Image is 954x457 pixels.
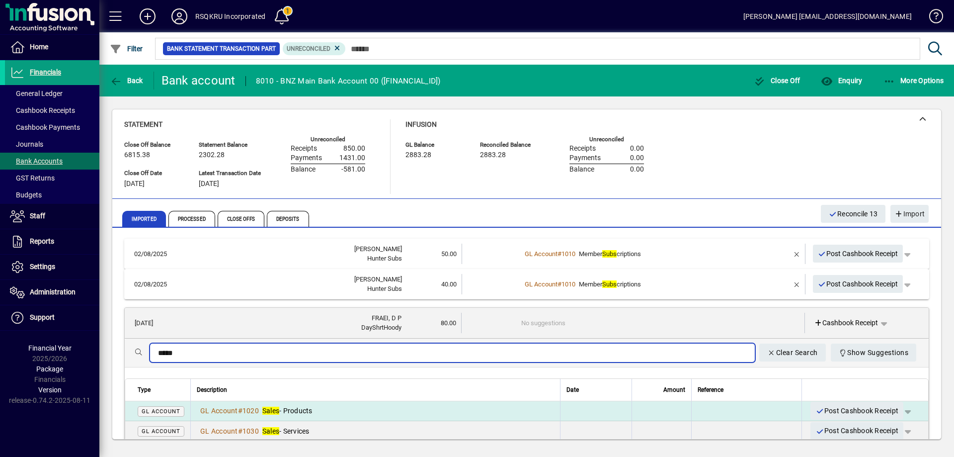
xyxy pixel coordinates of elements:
[124,170,184,177] span: Close Off Date
[566,384,579,395] span: Date
[199,142,261,148] span: Statement Balance
[821,205,886,223] button: Reconcile 13
[5,280,99,305] a: Administration
[5,119,99,136] a: Cashbook Payments
[5,255,99,279] a: Settings
[124,239,929,269] mat-expansion-panel-header: 02/08/2025[PERSON_NAME]Hunter Subs50.00GL Account#1010MemberSubscriptionsPost Cashbook Receipt
[579,250,641,258] span: Member criptions
[480,151,506,159] span: 2883.28
[200,407,238,415] span: GL Account
[818,72,865,90] button: Enquiry
[110,77,143,85] span: Back
[814,318,878,328] span: Cashbook Receipt
[10,123,80,131] span: Cashbook Payments
[262,427,279,435] em: Sales
[343,145,365,153] span: 850.00
[197,426,262,437] a: GL Account#1030
[831,344,917,362] button: Show Suggestions
[630,154,644,162] span: 0.00
[124,151,150,159] span: 6815.38
[813,275,903,293] button: Post Cashbook Receipt
[743,8,912,24] div: [PERSON_NAME] [EMAIL_ADDRESS][DOMAIN_NAME]
[199,180,219,188] span: [DATE]
[810,314,882,332] a: Cashbook Receipt
[5,102,99,119] a: Cashbook Receipts
[129,274,176,294] td: 02/08/2025
[176,313,401,323] div: FRAEI, D P
[176,284,402,294] div: Hunter Subs
[199,151,225,159] span: 2302.28
[441,280,457,288] span: 40.00
[262,427,310,435] span: - Services
[557,250,561,258] span: #
[125,308,929,339] mat-expansion-panel-header: [DATE]FRAEI, D PDayShrtHoody80.00No suggestionsCashbook Receipt
[242,427,259,435] span: 1030
[238,427,242,435] span: #
[829,206,878,222] span: Reconcile 13
[30,43,48,51] span: Home
[339,154,365,162] span: 1431.00
[283,42,346,55] mat-chip: Reconciliation Status: Unreconciled
[176,274,402,284] div: MCLEAN, H C
[5,229,99,254] a: Reports
[341,166,365,174] span: -581.00
[5,186,99,203] a: Budgets
[557,280,561,288] span: #
[602,250,617,258] em: Subs
[267,211,309,227] span: Deposits
[569,145,596,153] span: Receipts
[10,140,43,148] span: Journals
[287,45,330,52] span: Unreconciled
[569,166,594,174] span: Balance
[815,423,898,439] span: Post Cashbook Receipt
[10,191,42,199] span: Budgets
[256,73,441,89] div: 8010 - BNZ Main Bank Account 00 ([FINANCIAL_ID])
[894,206,925,222] span: Import
[30,313,55,321] span: Support
[751,72,803,90] button: Close Off
[5,35,99,60] a: Home
[262,407,279,415] em: Sales
[922,2,942,34] a: Knowledge Base
[176,244,402,254] div: MCLEAN, H C
[110,45,143,53] span: Filter
[525,280,557,288] span: GL Account
[176,323,401,333] div: DayShrtHoody
[589,136,624,143] label: Unreconciled
[142,428,180,435] span: GL Account
[883,77,944,85] span: More Options
[30,68,61,76] span: Financials
[168,211,215,227] span: Processed
[195,8,265,24] div: RSQKRU Incorporated
[602,280,617,288] em: Subs
[124,142,184,148] span: Close Off Balance
[521,313,747,333] td: No suggestions
[10,157,63,165] span: Bank Accounts
[5,136,99,153] a: Journals
[176,254,402,264] div: Hunter Subs
[30,263,55,271] span: Settings
[218,211,264,227] span: Close Offs
[818,276,898,292] span: Post Cashbook Receipt
[129,244,176,264] td: 02/08/2025
[124,180,145,188] span: [DATE]
[125,339,929,442] div: [DATE]FRAEI, D PDayShrtHoody80.00No suggestionsCashbook Receipt
[238,407,242,415] span: #
[630,166,644,174] span: 0.00
[813,245,903,263] button: Post Cashbook Receipt
[10,174,55,182] span: GST Returns
[521,249,579,259] a: GL Account#1010
[197,405,262,416] a: GL Account#1020
[28,344,72,352] span: Financial Year
[30,288,76,296] span: Administration
[197,384,227,395] span: Description
[881,72,947,90] button: More Options
[291,166,316,174] span: Balance
[161,73,236,89] div: Bank account
[561,250,575,258] span: 1010
[36,365,63,373] span: Package
[291,154,322,162] span: Payments
[122,211,166,227] span: Imported
[521,279,579,289] a: GL Account#1010
[199,170,261,177] span: Latest Transaction Date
